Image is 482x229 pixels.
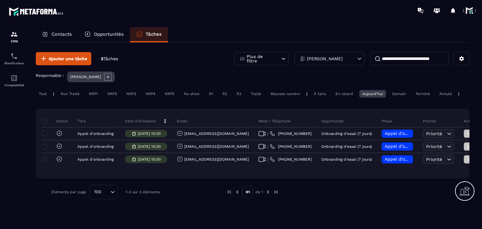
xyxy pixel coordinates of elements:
[273,189,279,195] img: next
[426,131,442,136] span: Priorité
[51,31,72,37] p: Contacts
[332,90,356,98] div: En retard
[9,6,65,17] img: logo
[321,131,372,136] p: Onboarding d'essai (7 jours)
[227,189,232,195] img: prev
[2,48,27,70] a: schedulerschedulerPlanificateur
[94,31,124,37] p: Opportunités
[130,27,168,42] a: Tâches
[2,83,27,87] p: Comptabilité
[423,119,436,124] p: Priorité
[104,189,109,195] input: Search for option
[2,40,27,43] p: CRM
[177,119,187,124] p: Email
[206,90,216,98] div: R1
[426,157,442,162] span: Priorité
[307,56,343,61] p: [PERSON_NAME]
[10,52,18,60] img: scheduler
[78,144,114,149] p: Appel d'onboarding
[242,186,253,198] p: 01
[259,119,291,124] p: Meet / Téléphone
[78,27,130,42] a: Opportunités
[267,144,268,149] span: |
[270,157,312,162] a: [PHONE_NUMBER]
[142,90,158,98] div: NRP4
[270,131,312,136] a: [PHONE_NUMBER]
[219,90,230,98] div: R2
[426,144,442,149] span: Priorité
[385,144,444,149] span: Appel d’onboarding planifié
[385,157,444,162] span: Appel d’onboarding planifié
[78,119,86,124] p: Titre
[53,92,54,96] p: |
[382,119,392,124] p: Phase
[234,189,240,195] img: prev
[86,90,101,98] div: NRP1
[138,131,161,136] p: [DATE] 10:00
[267,131,268,136] span: |
[146,31,162,37] p: Tâches
[436,90,455,98] div: Annulé
[2,61,27,65] p: Planificateur
[255,189,263,194] p: de 1
[103,56,118,61] span: Tâches
[36,52,91,65] button: Ajouter une tâche
[267,90,303,98] div: Mauvais numéro
[306,92,308,96] p: |
[2,26,27,48] a: formationformationCRM
[265,189,271,195] img: next
[162,90,178,98] div: NRP5
[10,30,18,38] img: formation
[10,74,18,82] img: accountant
[270,144,312,149] a: [PHONE_NUMBER]
[321,119,344,124] p: Opportunité
[123,90,139,98] div: NRP3
[464,119,475,124] p: Action
[412,90,433,98] div: Terminé
[36,73,64,78] p: Responsable :
[389,90,409,98] div: Demain
[36,27,78,42] a: Contacts
[267,157,268,162] span: |
[89,185,118,199] div: Search for option
[104,90,120,98] div: NRP2
[101,56,118,62] p: 3
[51,190,86,194] p: Éléments par page
[49,56,87,62] span: Ajouter une tâche
[78,157,114,162] p: Appel d'onboarding
[78,131,114,136] p: Appel d'onboarding
[138,144,161,149] p: [DATE] 10:30
[321,144,372,149] p: Onboarding d'essai (7 jours)
[92,189,104,195] span: 100
[247,54,274,63] p: Plus de filtre
[248,90,264,98] div: Traité
[359,90,386,98] div: Aujourd'hui
[233,90,244,98] div: R3
[138,157,161,162] p: [DATE] 15:00
[321,157,372,162] p: Onboarding d'essai (7 jours)
[458,92,459,96] p: |
[44,119,68,124] p: Statut
[311,90,329,98] div: À faire
[36,90,50,98] div: Tout
[57,90,83,98] div: Non Traité
[70,75,101,79] p: [PERSON_NAME]
[181,90,203,98] div: No show
[385,131,444,136] span: Appel d’onboarding planifié
[2,70,27,92] a: accountantaccountantComptabilité
[126,190,160,194] p: 1-3 sur 3 éléments
[125,119,156,124] p: Date d’échéance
